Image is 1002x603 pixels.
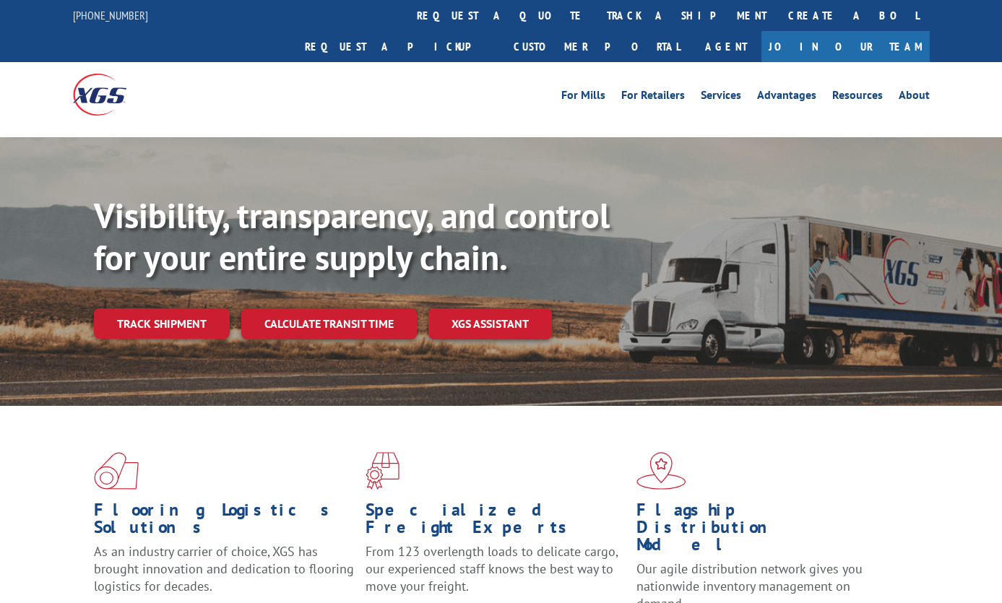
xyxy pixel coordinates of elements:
[94,193,610,279] b: Visibility, transparency, and control for your entire supply chain.
[636,501,897,560] h1: Flagship Distribution Model
[832,90,883,105] a: Resources
[73,8,148,22] a: [PHONE_NUMBER]
[761,31,930,62] a: Join Our Team
[503,31,691,62] a: Customer Portal
[294,31,503,62] a: Request a pickup
[94,543,354,594] span: As an industry carrier of choice, XGS has brought innovation and dedication to flooring logistics...
[561,90,605,105] a: For Mills
[241,308,417,339] a: Calculate transit time
[621,90,685,105] a: For Retailers
[366,501,626,543] h1: Specialized Freight Experts
[757,90,816,105] a: Advantages
[428,308,552,339] a: XGS ASSISTANT
[94,501,355,543] h1: Flooring Logistics Solutions
[701,90,741,105] a: Services
[899,90,930,105] a: About
[636,452,686,490] img: xgs-icon-flagship-distribution-model-red
[691,31,761,62] a: Agent
[94,308,230,339] a: Track shipment
[366,452,399,490] img: xgs-icon-focused-on-flooring-red
[94,452,139,490] img: xgs-icon-total-supply-chain-intelligence-red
